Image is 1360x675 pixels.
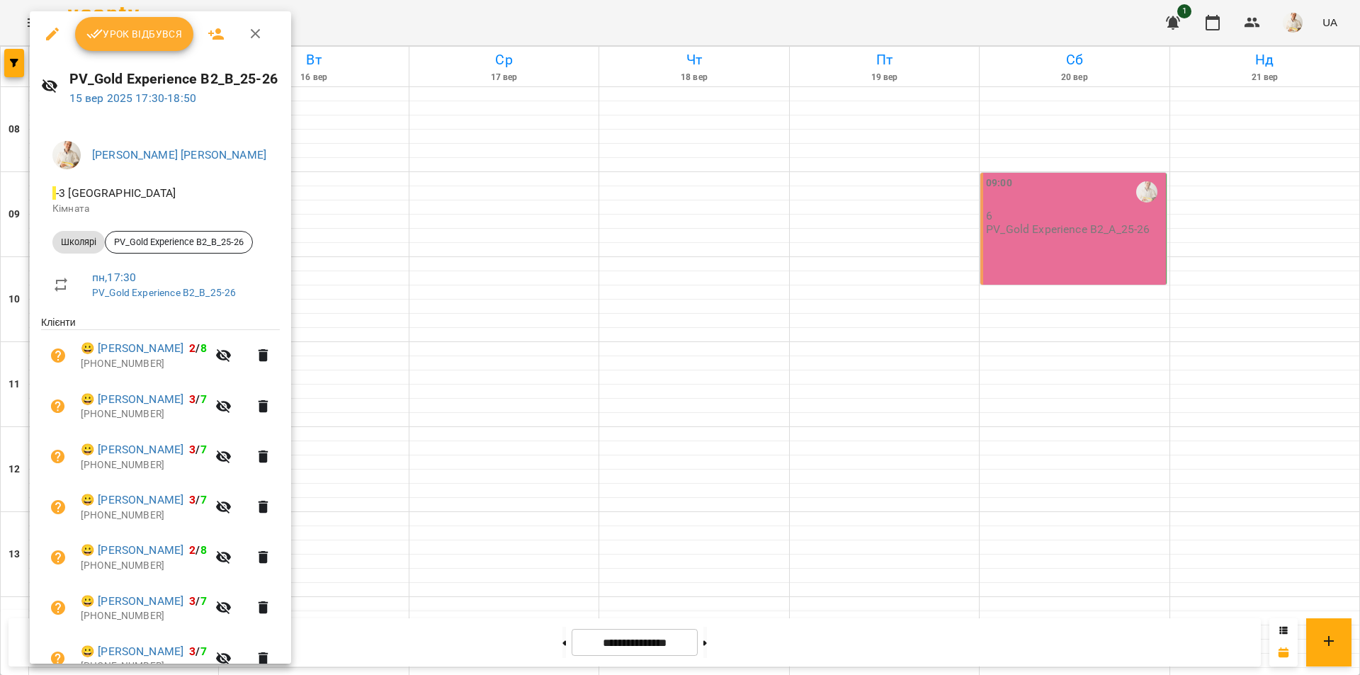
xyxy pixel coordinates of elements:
[81,609,207,623] p: [PHONE_NUMBER]
[81,407,207,421] p: [PHONE_NUMBER]
[69,68,280,90] h6: PV_Gold Experience B2_B_25-26
[200,594,207,608] span: 7
[189,443,195,456] span: 3
[69,91,196,105] a: 15 вер 2025 17:30-18:50
[189,594,206,608] b: /
[52,186,178,200] span: - 3 [GEOGRAPHIC_DATA]
[81,357,207,371] p: [PHONE_NUMBER]
[189,493,195,506] span: 3
[81,659,207,674] p: [PHONE_NUMBER]
[200,493,207,506] span: 7
[41,591,75,625] button: Візит ще не сплачено. Додати оплату?
[200,543,207,557] span: 8
[41,390,75,424] button: Візит ще не сплачено. Додати оплату?
[81,593,183,610] a: 😀 [PERSON_NAME]
[81,458,207,472] p: [PHONE_NUMBER]
[52,141,81,169] img: 3af2a056e46444fc41177a441cf258d1.png
[105,231,253,254] div: PV_Gold Experience B2_B_25-26
[189,392,206,406] b: /
[41,490,75,524] button: Візит ще не сплачено. Додати оплату?
[41,440,75,474] button: Візит ще не сплачено. Додати оплату?
[41,540,75,574] button: Візит ще не сплачено. Додати оплату?
[92,271,136,284] a: пн , 17:30
[75,17,194,51] button: Урок відбувся
[189,645,206,658] b: /
[200,392,207,406] span: 7
[86,25,183,42] span: Урок відбувся
[189,594,195,608] span: 3
[81,509,207,523] p: [PHONE_NUMBER]
[189,392,195,406] span: 3
[200,443,207,456] span: 7
[189,493,206,506] b: /
[81,340,183,357] a: 😀 [PERSON_NAME]
[52,202,268,216] p: Кімната
[81,559,207,573] p: [PHONE_NUMBER]
[81,441,183,458] a: 😀 [PERSON_NAME]
[81,492,183,509] a: 😀 [PERSON_NAME]
[92,287,236,298] a: PV_Gold Experience B2_B_25-26
[200,341,207,355] span: 8
[200,645,207,658] span: 7
[81,643,183,660] a: 😀 [PERSON_NAME]
[189,341,206,355] b: /
[189,443,206,456] b: /
[41,339,75,373] button: Візит ще не сплачено. Додати оплату?
[92,148,266,161] a: [PERSON_NAME] [PERSON_NAME]
[189,543,195,557] span: 2
[52,236,105,249] span: Школярі
[189,645,195,658] span: 3
[189,543,206,557] b: /
[189,341,195,355] span: 2
[106,236,252,249] span: PV_Gold Experience B2_B_25-26
[81,391,183,408] a: 😀 [PERSON_NAME]
[81,542,183,559] a: 😀 [PERSON_NAME]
